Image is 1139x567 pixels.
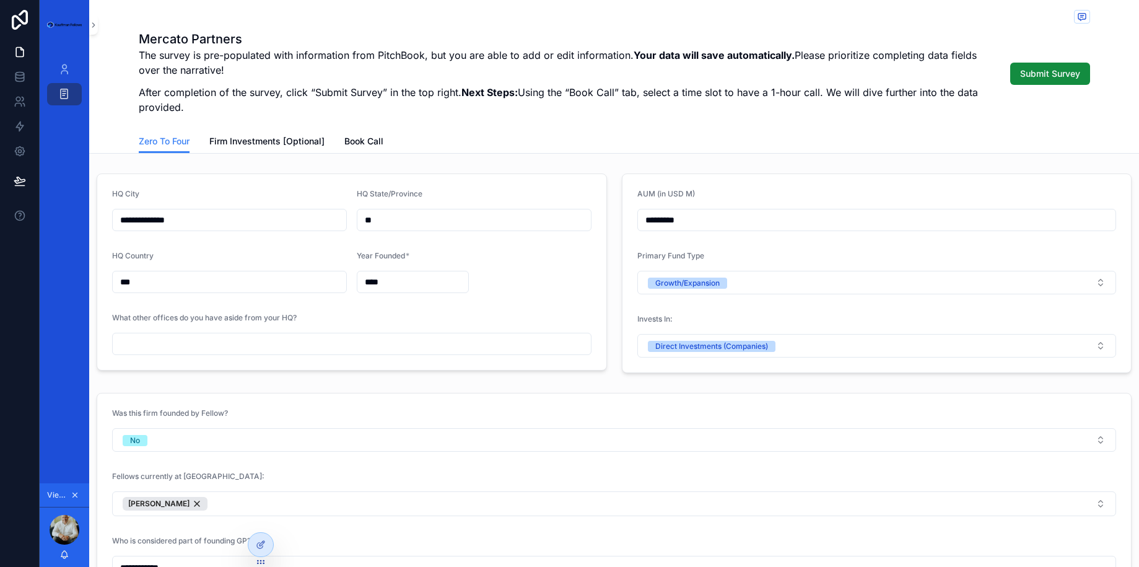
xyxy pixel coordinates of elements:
[344,135,383,147] span: Book Call
[357,251,405,260] span: Year Founded
[1010,63,1090,85] button: Submit Survey
[139,30,997,48] h1: Mercato Partners
[47,22,82,29] img: App logo
[112,472,264,481] span: Fellows currently at [GEOGRAPHIC_DATA]:
[655,278,720,289] div: Growth/Expansion
[637,314,673,323] span: Invests In:
[637,251,704,260] span: Primary Fund Type
[139,48,997,77] p: The survey is pre-populated with information from PitchBook, but you are able to add or edit info...
[209,130,325,155] a: Firm Investments [Optional]
[128,499,190,509] span: [PERSON_NAME]
[112,251,154,260] span: HQ Country
[112,313,297,322] span: What other offices do you have aside from your HQ?
[47,490,68,500] span: Viewing as [PERSON_NAME]
[209,135,325,147] span: Firm Investments [Optional]
[112,536,251,545] span: Who is considered part of founding GP?
[112,189,139,198] span: HQ City
[139,85,997,115] p: After completion of the survey, click “Submit Survey” in the top right. Using the “Book Call” tab...
[344,130,383,155] a: Book Call
[112,428,1116,452] button: Select Button
[123,497,207,511] button: Unselect 2574
[637,271,1117,294] button: Select Button
[634,49,795,61] strong: Your data will save automatically.
[461,86,518,99] strong: Next Steps:
[655,341,768,352] div: Direct Investments (Companies)
[637,189,695,198] span: AUM (in USD M)
[112,491,1116,516] button: Select Button
[1020,68,1080,80] span: Submit Survey
[648,340,775,352] button: Unselect DIRECT_INVESTMENTS_COMPANIES
[112,408,228,418] span: Was this firm founded by Fellow?
[40,50,89,121] div: scrollable content
[139,130,190,154] a: Zero To Four
[130,435,140,446] div: No
[357,189,422,198] span: HQ State/Province
[139,135,190,147] span: Zero To Four
[637,334,1117,358] button: Select Button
